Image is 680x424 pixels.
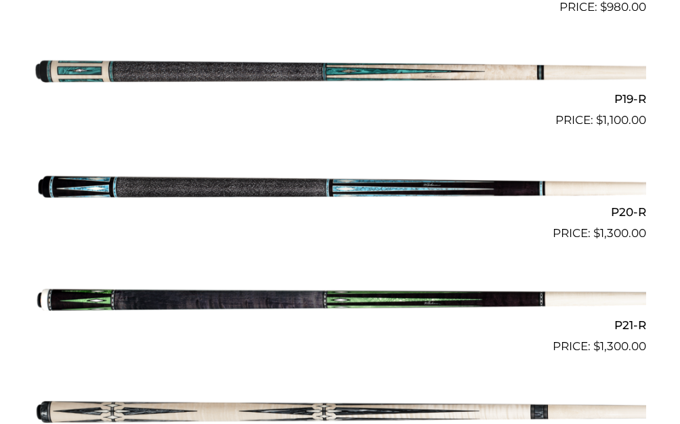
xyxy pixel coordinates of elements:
img: P20-R [34,135,646,236]
span: $ [593,339,600,353]
a: P19-R $1,100.00 [34,22,646,129]
a: P20-R $1,300.00 [34,135,646,242]
span: $ [596,113,603,127]
img: P19-R [34,22,646,123]
bdi: 1,300.00 [593,339,646,353]
bdi: 1,300.00 [593,226,646,240]
img: P21-R [34,248,646,349]
span: $ [593,226,600,240]
bdi: 1,100.00 [596,113,646,127]
a: P21-R $1,300.00 [34,248,646,355]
